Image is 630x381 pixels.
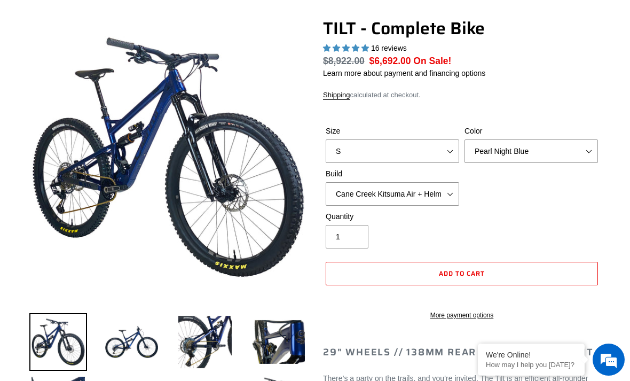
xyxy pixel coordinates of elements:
span: Add to cart [439,268,485,278]
h2: 29" Wheels // 138mm Rear // 140/150mm Front [323,347,601,359]
p: How may I help you today? [486,361,577,369]
h1: TILT - Complete Bike [323,18,601,38]
span: On Sale! [413,54,451,68]
label: Size [326,126,459,137]
label: Build [326,168,459,180]
a: Learn more about payment and financing options [323,69,485,77]
label: Quantity [326,211,459,222]
button: Add to cart [326,262,598,285]
span: $6,692.00 [369,56,411,66]
label: Color [464,126,598,137]
img: Load image into Gallery viewer, TILT - Complete Bike [103,313,161,371]
div: calculated at checkout. [323,90,601,100]
span: 16 reviews [371,44,407,52]
div: We're Online! [486,351,577,359]
img: Load image into Gallery viewer, TILT - Complete Bike [176,313,234,371]
a: More payment options [326,310,598,320]
img: Load image into Gallery viewer, TILT - Complete Bike [250,313,308,371]
span: 5.00 stars [323,44,371,52]
a: Shipping [323,91,350,100]
img: Load image into Gallery viewer, TILT - Complete Bike [29,313,87,371]
s: $8,922.00 [323,56,365,66]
